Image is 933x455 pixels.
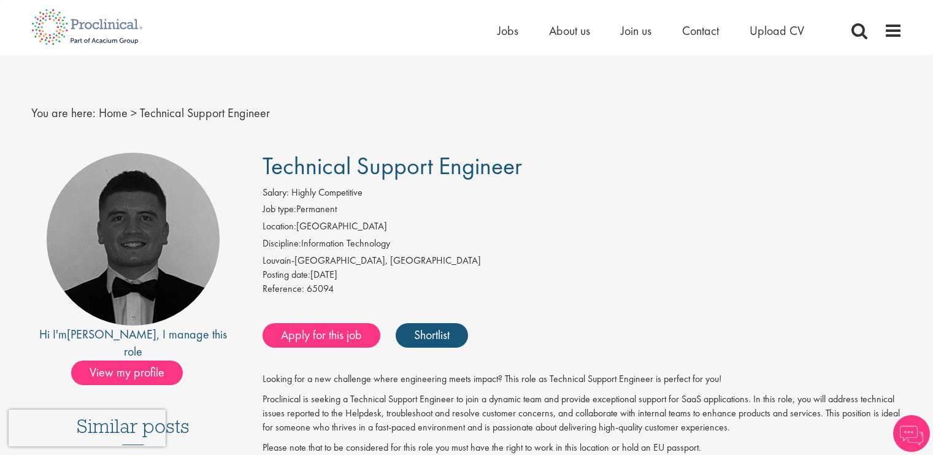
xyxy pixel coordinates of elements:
p: Please note that to be considered for this role you must have the right to work in this location ... [263,441,902,455]
div: [DATE] [263,268,902,282]
label: Salary: [263,186,289,200]
label: Reference: [263,282,304,296]
p: Proclinical is seeking a Technical Support Engineer to join a dynamic team and provide exceptiona... [263,392,902,435]
span: 65094 [307,282,334,295]
a: breadcrumb link [99,105,128,121]
span: > [131,105,137,121]
img: Chatbot [893,415,930,452]
a: Upload CV [750,23,804,39]
a: Apply for this job [263,323,380,348]
div: Hi I'm , I manage this role [31,326,236,361]
li: Permanent [263,202,902,220]
span: Technical Support Engineer [263,150,522,182]
span: Technical Support Engineer [140,105,270,121]
a: View my profile [71,363,195,379]
a: [PERSON_NAME] [67,326,156,342]
img: imeage of recruiter Tom Stables [47,153,220,326]
label: Location: [263,220,296,234]
label: Discipline: [263,237,301,251]
a: Jobs [497,23,518,39]
iframe: reCAPTCHA [9,410,166,446]
a: About us [549,23,590,39]
p: Looking for a new challenge where engineering meets impact? This role as Technical Support Engine... [263,372,902,386]
label: Job type: [263,202,296,216]
a: Join us [621,23,651,39]
a: Contact [682,23,719,39]
div: Louvain-[GEOGRAPHIC_DATA], [GEOGRAPHIC_DATA] [263,254,902,268]
a: Shortlist [396,323,468,348]
li: [GEOGRAPHIC_DATA] [263,220,902,237]
span: You are here: [31,105,96,121]
span: Highly Competitive [291,186,363,199]
li: Information Technology [263,237,902,254]
span: View my profile [71,361,183,385]
span: Posting date: [263,268,310,281]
